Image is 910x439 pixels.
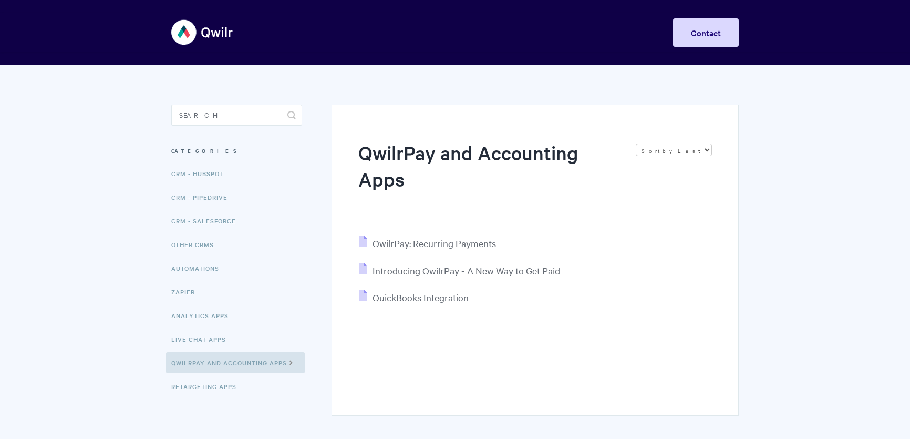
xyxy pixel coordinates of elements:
[358,139,625,211] h1: QwilrPay and Accounting Apps
[171,281,203,302] a: Zapier
[171,210,244,231] a: CRM - Salesforce
[373,291,469,303] span: QuickBooks Integration
[171,234,222,255] a: Other CRMs
[171,258,227,279] a: Automations
[171,305,236,326] a: Analytics Apps
[171,187,235,208] a: CRM - Pipedrive
[373,264,560,277] span: Introducing QwilrPay - A New Way to Get Paid
[171,376,244,397] a: Retargeting Apps
[166,352,305,373] a: QwilrPay and Accounting Apps
[171,329,234,350] a: Live Chat Apps
[373,237,496,249] span: QwilrPay: Recurring Payments
[359,237,496,249] a: QwilrPay: Recurring Payments
[636,144,712,156] select: Page reloads on selection
[171,163,231,184] a: CRM - HubSpot
[673,18,739,47] a: Contact
[171,105,302,126] input: Search
[171,13,234,52] img: Qwilr Help Center
[359,264,560,277] a: Introducing QwilrPay - A New Way to Get Paid
[359,291,469,303] a: QuickBooks Integration
[171,141,302,160] h3: Categories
